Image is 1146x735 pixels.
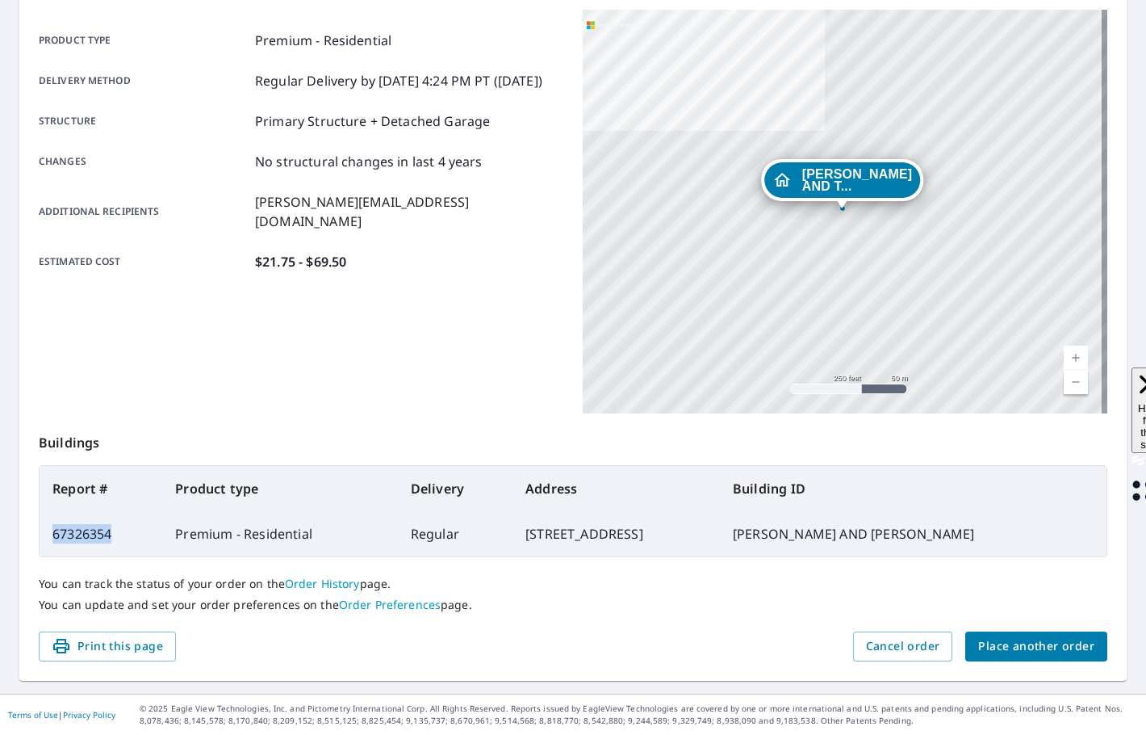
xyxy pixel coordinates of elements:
p: [PERSON_NAME][EMAIL_ADDRESS][DOMAIN_NAME] [255,192,563,231]
span: Cancel order [866,636,940,657]
td: 67326354 [40,511,162,556]
th: Building ID [720,466,1106,511]
p: | [8,710,115,720]
p: Regular Delivery by [DATE] 4:24 PM PT ([DATE]) [255,71,542,90]
a: Order Preferences [339,597,441,612]
button: Print this page [39,632,176,661]
p: $21.75 - $69.50 [255,252,346,271]
td: [PERSON_NAME] AND [PERSON_NAME] [720,511,1106,556]
p: Product type [39,31,249,50]
p: Primary Structure + Detached Garage [255,111,490,131]
p: You can update and set your order preferences on the page. [39,598,1107,612]
div: Dropped pin, building LEON AND TINA PASSARIELLO, Residential property, 2521 Dorfield Dr Rochester... [761,159,923,209]
th: Product type [162,466,397,511]
p: Buildings [39,414,1107,465]
p: Delivery method [39,71,249,90]
td: Premium - Residential [162,511,397,556]
th: Address [512,466,720,511]
a: Order History [285,576,360,591]
p: No structural changes in last 4 years [255,152,483,171]
a: Current Level 17, Zoom Out [1064,370,1088,394]
span: Place another order [978,636,1094,657]
span: [PERSON_NAME] AND T... [802,168,912,192]
button: Place another order [965,632,1107,661]
a: Current Level 17, Zoom In [1064,346,1088,370]
a: Terms of Use [8,709,58,720]
span: Print this page [52,636,163,657]
a: Privacy Policy [63,709,115,720]
p: Changes [39,152,249,171]
p: Structure [39,111,249,131]
p: Premium - Residential [255,31,391,50]
p: © 2025 Eagle View Technologies, Inc. and Pictometry International Corp. All Rights Reserved. Repo... [140,703,1138,727]
th: Report # [40,466,162,511]
td: Regular [398,511,512,556]
p: You can track the status of your order on the page. [39,577,1107,591]
td: [STREET_ADDRESS] [512,511,720,556]
button: Cancel order [853,632,953,661]
p: Estimated cost [39,252,249,271]
p: Additional recipients [39,192,249,231]
th: Delivery [398,466,512,511]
